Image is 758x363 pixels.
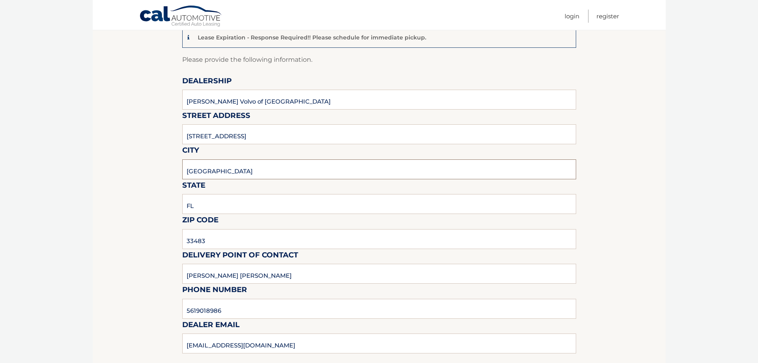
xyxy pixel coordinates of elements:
label: Street Address [182,110,250,124]
label: Dealership [182,75,232,90]
p: Please provide the following information. [182,54,576,65]
a: Cal Automotive [139,5,223,28]
p: Lease Expiration - Response Required!! Please schedule for immediate pickup. [198,34,426,41]
label: Dealer Email [182,319,240,334]
label: State [182,179,205,194]
a: Register [596,10,619,23]
a: Login [565,10,579,23]
label: City [182,144,199,159]
label: Delivery Point of Contact [182,249,298,264]
label: Zip Code [182,214,218,229]
label: Phone Number [182,284,247,298]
